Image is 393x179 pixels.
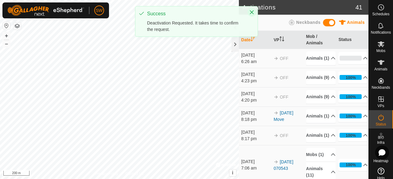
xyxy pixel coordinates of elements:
p-accordion-header: Mobs (1) [306,148,336,162]
img: Gallagher Logo [7,5,84,16]
span: Neckbands [372,86,390,89]
img: arrow [274,95,278,99]
div: 100% [340,162,362,167]
div: Success [147,10,243,17]
div: [DATE] [241,129,271,136]
p-accordion-header: Animals (1) [306,109,336,123]
img: arrow [274,159,278,164]
div: [DATE] [241,52,271,58]
button: Map Layers [14,22,21,30]
div: [DATE] [241,110,271,116]
p-accordion-header: Animals (1) [306,129,336,142]
th: Status [336,31,368,49]
div: [DATE] [241,158,271,165]
span: Animals [347,20,365,25]
div: 100% [346,75,356,80]
div: 8:17 pm [241,136,271,142]
a: [DATE] Move [274,110,293,122]
span: OFF [280,95,288,99]
span: SW [96,7,103,14]
div: 8:18 pm [241,116,271,123]
span: Mobs [376,49,385,53]
button: + [3,32,10,39]
span: i [232,170,233,175]
p-accordion-header: 100% [338,110,368,122]
div: 100% [340,94,362,99]
div: 7:06 am [241,165,271,171]
a: Privacy Policy [95,171,118,177]
img: arrow [274,133,278,138]
span: Infra [377,141,384,144]
button: Reset Map [3,22,10,29]
th: Mob / Animals [304,31,336,49]
span: VPs [377,104,384,108]
div: 0% [340,56,362,61]
div: 6:26 am [241,58,271,65]
span: OFF [280,133,288,138]
span: Status [375,122,386,126]
h2: Activations [243,4,356,11]
div: [DATE] [241,91,271,97]
div: 100% [346,113,356,119]
button: Close [247,8,256,17]
span: Schedules [372,12,389,16]
span: OFF [280,75,288,80]
p-accordion-header: Animals (9) [306,71,336,84]
p-accordion-header: 0% [338,52,368,64]
div: 100% [340,75,362,80]
div: Deactivation Requested. It takes time to confirm the request. [147,20,243,33]
p-accordion-header: 100% [338,91,368,103]
span: Notifications [371,31,391,34]
span: OFF [280,56,288,61]
div: 4:20 pm [241,97,271,103]
img: arrow [274,75,278,80]
div: 100% [346,94,356,100]
span: 41 [356,3,362,12]
p-accordion-header: 100% [338,129,368,141]
div: [DATE] [241,71,271,78]
div: 100% [340,114,362,118]
button: i [229,170,236,176]
th: VP [271,31,304,49]
a: [DATE] 070543 [274,159,293,171]
p-sorticon: Activate to sort [279,37,284,42]
img: arrow [274,110,278,115]
a: Contact Us [125,171,143,177]
div: 100% [346,132,356,138]
img: arrow [274,56,278,61]
button: – [3,40,10,47]
p-accordion-header: 100% [338,159,368,171]
p-accordion-header: Animals (9) [306,90,336,104]
span: Heatmap [373,159,388,163]
div: 4:23 pm [241,78,271,84]
p-sorticon: Activate to sort [251,37,255,42]
span: Animals [374,67,387,71]
div: 100% [340,133,362,138]
span: Neckbands [296,20,321,25]
p-accordion-header: 100% [338,71,368,84]
div: 100% [346,162,356,168]
p-accordion-header: Animals (1) [306,51,336,65]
